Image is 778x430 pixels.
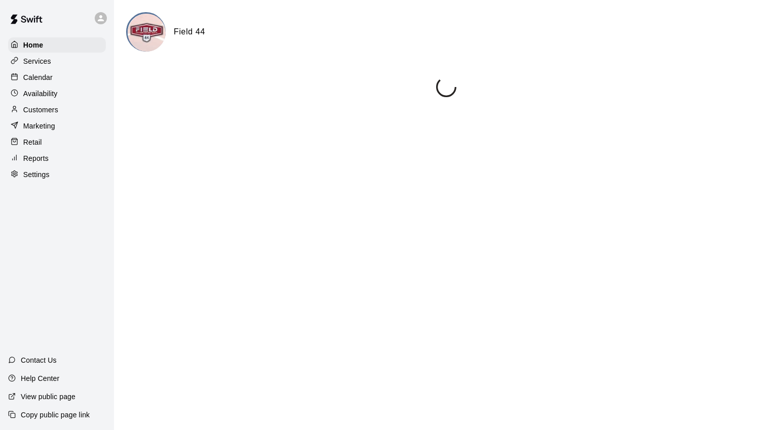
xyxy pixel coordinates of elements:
[23,169,50,180] p: Settings
[21,355,57,365] p: Contact Us
[8,70,106,85] a: Calendar
[23,56,51,66] p: Services
[8,37,106,53] a: Home
[174,25,205,38] h6: Field 44
[23,153,49,163] p: Reports
[8,167,106,182] a: Settings
[23,105,58,115] p: Customers
[8,102,106,117] a: Customers
[23,40,44,50] p: Home
[23,89,58,99] p: Availability
[8,54,106,69] a: Services
[21,392,75,402] p: View public page
[21,373,59,383] p: Help Center
[23,137,42,147] p: Retail
[21,410,90,420] p: Copy public page link
[128,14,166,52] img: Field 44 logo
[8,86,106,101] a: Availability
[8,118,106,134] a: Marketing
[8,151,106,166] a: Reports
[23,121,55,131] p: Marketing
[23,72,53,82] p: Calendar
[8,135,106,150] a: Retail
